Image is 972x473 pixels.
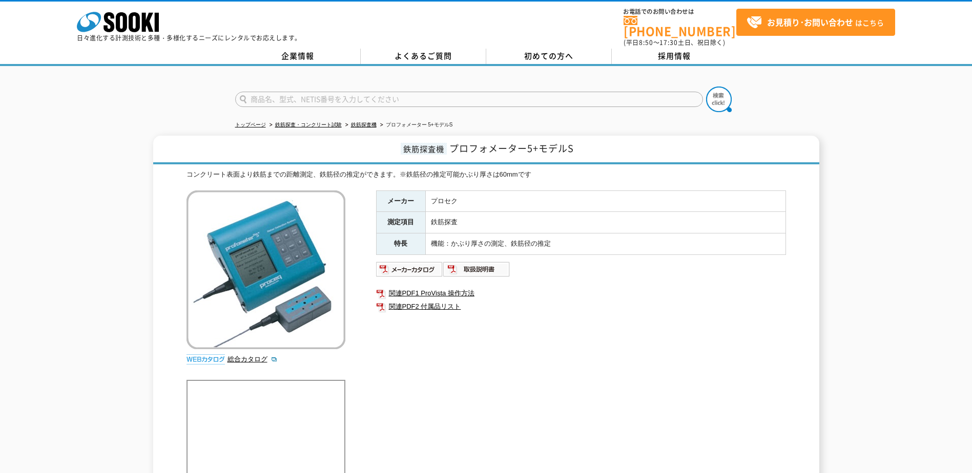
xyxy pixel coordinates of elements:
[376,268,443,275] a: メーカーカタログ
[425,233,785,255] td: 機能：かぶり厚さの測定、鉄筋径の推定
[624,9,736,15] span: お電話でのお問い合わせは
[77,35,301,41] p: 日々進化する計測技術と多種・多様化するニーズにレンタルでお応えします。
[187,190,345,349] img: プロフォメーター 5+モデルS
[624,16,736,37] a: [PHONE_NUMBER]
[449,141,574,155] span: プロフォメーター5+モデルS
[376,190,425,212] th: メーカー
[767,16,853,28] strong: お見積り･お問い合わせ
[275,122,342,127] a: 鉄筋探査・コンクリート試験
[187,354,225,364] img: webカタログ
[486,49,612,64] a: 初めての方へ
[706,87,732,112] img: btn_search.png
[351,122,377,127] a: 鉄筋探査機
[378,120,453,131] li: プロフォメーター 5+モデルS
[376,300,786,313] a: 関連PDF2 付属品リスト
[443,261,510,277] img: 取扱説明書
[376,261,443,277] img: メーカーカタログ
[376,287,786,300] a: 関連PDF1 ProVista 操作方法
[524,50,573,61] span: 初めての方へ
[425,190,785,212] td: プロセク
[376,233,425,255] th: 特長
[747,15,884,30] span: はこちら
[235,92,703,107] input: 商品名、型式、NETIS番号を入力してください
[736,9,895,36] a: お見積り･お問い合わせはこちら
[612,49,737,64] a: 採用情報
[624,38,725,47] span: (平日 ～ 土日、祝日除く)
[361,49,486,64] a: よくあるご質問
[443,268,510,275] a: 取扱説明書
[235,122,266,127] a: トップページ
[376,212,425,233] th: 測定項目
[401,143,447,155] span: 鉄筋探査機
[425,212,785,233] td: 鉄筋探査
[228,355,278,363] a: 総合カタログ
[235,49,361,64] a: 企業情報
[659,38,678,47] span: 17:30
[187,169,786,180] div: コンクリート表面より鉄筋までの距離測定、鉄筋径の推定ができます。※鉄筋径の推定可能かぶり厚さは60mmです
[639,38,653,47] span: 8:50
